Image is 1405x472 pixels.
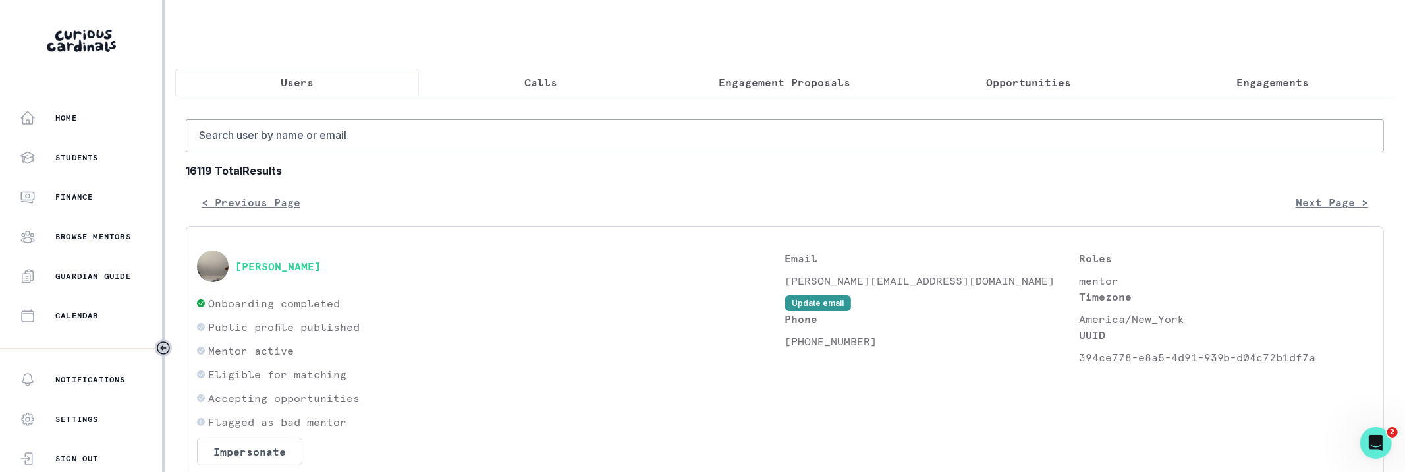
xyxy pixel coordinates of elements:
p: Accepting opportunities [208,390,360,406]
p: Onboarding completed [208,295,340,311]
p: Phone [785,311,1079,327]
p: Guardian Guide [55,271,131,281]
p: Opportunities [986,74,1072,90]
p: Students [55,152,99,163]
p: Roles [1079,251,1373,266]
p: Public profile published [208,319,360,335]
p: Users [281,74,314,90]
button: [PERSON_NAME] [235,260,321,273]
p: Browse Mentors [55,231,131,242]
p: [PERSON_NAME][EMAIL_ADDRESS][DOMAIN_NAME] [785,273,1079,289]
p: 394ce778-e8a5-4d91-939b-d04c72b1df7a [1079,349,1373,365]
p: mentor [1079,273,1373,289]
p: Notifications [55,374,126,385]
p: Eligible for matching [208,367,346,382]
p: Sign Out [55,454,99,464]
p: Engagements [1236,74,1309,90]
p: Timezone [1079,289,1373,305]
p: UUID [1079,327,1373,343]
p: Home [55,113,77,123]
img: Curious Cardinals Logo [47,30,116,52]
p: Calls [524,74,557,90]
p: America/New_York [1079,311,1373,327]
button: Next Page > [1280,189,1384,216]
button: Toggle sidebar [155,339,172,357]
p: [PHONE_NUMBER] [785,334,1079,349]
p: Settings [55,414,99,425]
button: Impersonate [197,438,302,465]
p: Flagged as bad mentor [208,414,346,430]
p: Email [785,251,1079,266]
button: < Previous Page [186,189,316,216]
span: 2 [1387,427,1398,438]
p: Calendar [55,310,99,321]
p: Engagement Proposals [719,74,851,90]
iframe: Intercom live chat [1360,427,1392,459]
button: Update email [785,295,851,311]
p: Finance [55,192,93,202]
p: Mentor active [208,343,294,359]
b: 16119 Total Results [186,163,1384,179]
